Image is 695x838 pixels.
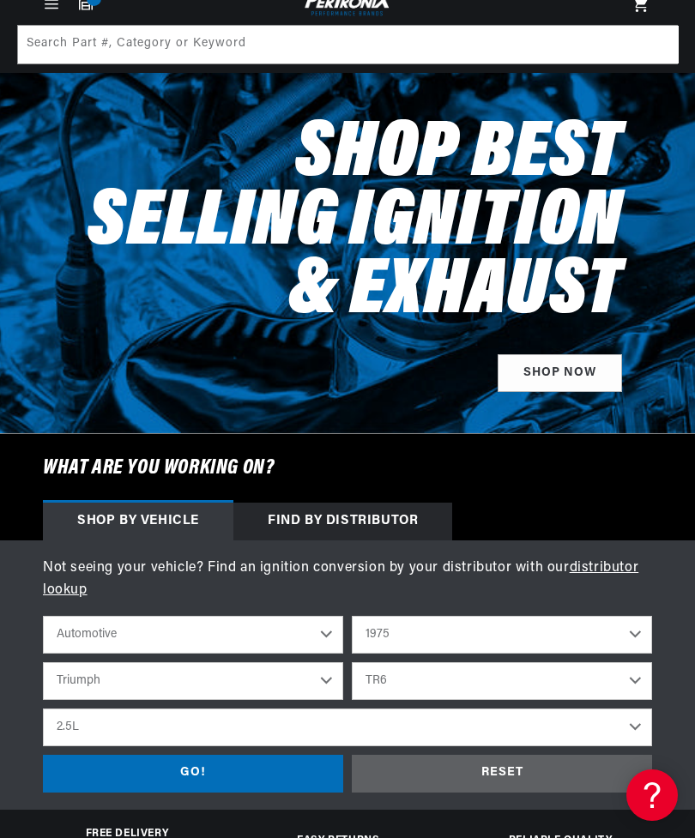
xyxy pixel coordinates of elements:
[43,708,652,746] select: Engine
[498,354,622,393] a: SHOP NOW
[43,503,233,540] div: Shop by vehicle
[352,755,652,793] div: RESET
[352,662,652,700] select: Model
[43,662,343,700] select: Make
[352,616,652,654] select: Year
[43,558,652,601] p: Not seeing your vehicle? Find an ignition conversion by your distributor with our
[43,561,638,597] a: distributor lookup
[639,26,677,63] button: Search Part #, Category or Keyword
[43,755,343,793] div: GO!
[43,121,622,327] h2: Shop Best Selling Ignition & Exhaust
[43,616,343,654] select: Ride Type
[18,26,679,63] input: Search Part #, Category or Keyword
[233,503,452,540] div: Find by Distributor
